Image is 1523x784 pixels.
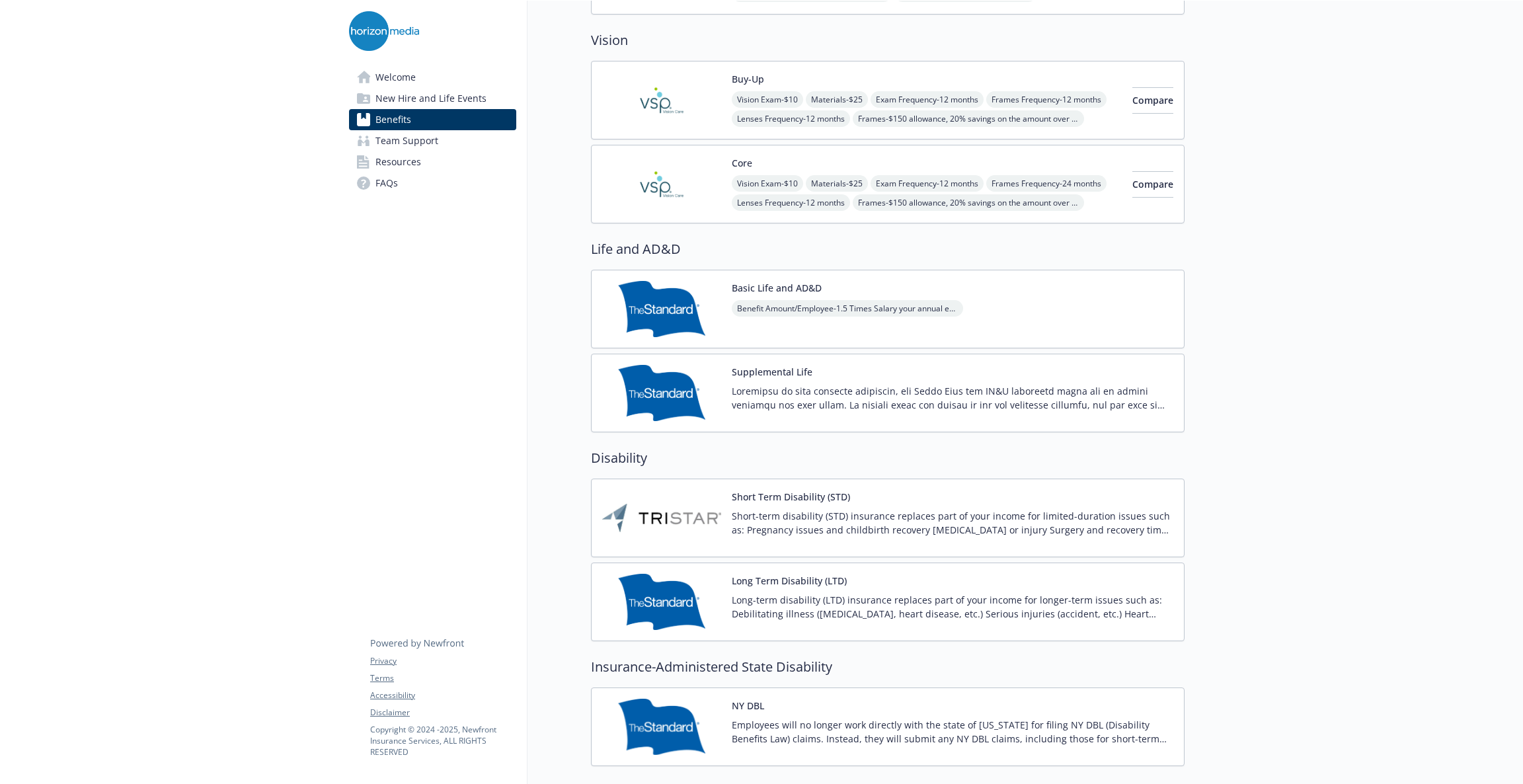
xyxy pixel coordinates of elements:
img: TRISTAR Insurance Group carrier logo [602,490,721,546]
a: Team Support [349,130,516,151]
a: FAQs [349,173,516,194]
img: Standard Insurance Company carrier logo [602,574,721,630]
span: Resources [375,151,421,173]
img: Standard Insurance Company carrier logo [602,365,721,421]
button: Short Term Disability (STD) [732,490,850,504]
a: Disclaimer [370,707,516,719]
span: Exam Frequency - 12 months [871,175,984,192]
p: Long-term disability (LTD) insurance replaces part of your income for longer-term issues such as:... [732,593,1173,621]
img: Vision Service Plan carrier logo [602,72,721,128]
a: Welcome [349,67,516,88]
button: Supplemental Life [732,365,812,379]
h2: Life and AD&D [591,239,1185,259]
p: Copyright © 2024 - 2025 , Newfront Insurance Services, ALL RIGHTS RESERVED [370,724,516,758]
a: Resources [349,151,516,173]
button: NY DBL [732,699,764,713]
span: New Hire and Life Events [375,88,487,109]
span: Vision Exam - $10 [732,91,803,108]
span: Compare [1132,178,1173,190]
span: Welcome [375,67,416,88]
button: Core [732,156,752,170]
span: Lenses Frequency - 12 months [732,110,850,127]
span: Frames - $150 allowance, 20% savings on the amount over your allowance [853,194,1084,211]
img: Standard Insurance Company carrier logo [602,281,721,337]
button: Compare [1132,171,1173,198]
img: Standard Insurance Company carrier logo [602,699,721,755]
img: Vision Service Plan carrier logo [602,156,721,212]
span: Frames - $150 allowance, 20% savings on the amount over your allowance [853,110,1084,127]
h2: Disability [591,448,1185,468]
a: Privacy [370,655,516,667]
span: Benefits [375,109,411,130]
button: Basic Life and AD&D [732,281,822,295]
button: Long Term Disability (LTD) [732,574,847,588]
span: Frames Frequency - 12 months [986,91,1107,108]
span: Lenses Frequency - 12 months [732,194,850,211]
button: Buy-Up [732,72,764,86]
span: Benefit Amount/Employee - 1.5 Times Salary your annual earnings [732,300,963,317]
h2: Vision [591,30,1185,50]
h2: Insurance-Administered State Disability [591,657,1185,677]
a: Accessibility [370,689,516,701]
span: Exam Frequency - 12 months [871,91,984,108]
span: Frames Frequency - 24 months [986,175,1107,192]
span: Materials - $25 [806,91,868,108]
a: Benefits [349,109,516,130]
span: FAQs [375,173,398,194]
button: Compare [1132,87,1173,114]
p: Loremipsu do sita consecte adipiscin, eli Seddo Eius tem IN&U laboreetd magna ali en admini venia... [732,384,1173,412]
span: Team Support [375,130,438,151]
a: New Hire and Life Events [349,88,516,109]
span: Vision Exam - $10 [732,175,803,192]
span: Materials - $25 [806,175,868,192]
p: Employees will no longer work directly with the state of [US_STATE] for filing NY DBL (Disability... [732,718,1173,746]
span: Compare [1132,94,1173,106]
p: Short-term disability (STD) insurance replaces part of your income for limited-duration issues su... [732,509,1173,537]
a: Terms [370,672,516,684]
